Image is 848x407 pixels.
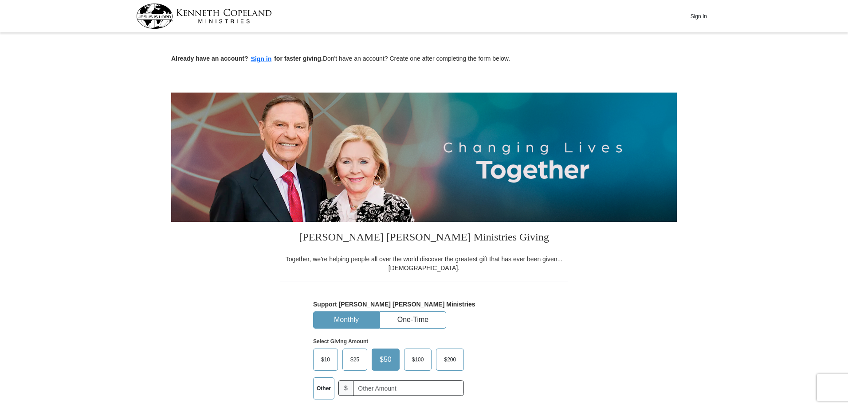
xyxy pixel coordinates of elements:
strong: Already have an account? for faster giving. [171,55,323,62]
button: Sign in [248,54,275,64]
button: Monthly [314,312,379,328]
h3: [PERSON_NAME] [PERSON_NAME] Ministries Giving [280,222,568,255]
strong: Select Giving Amount [313,338,368,345]
span: $25 [346,353,364,366]
h5: Support [PERSON_NAME] [PERSON_NAME] Ministries [313,301,535,308]
button: One-Time [380,312,446,328]
span: $ [338,380,353,396]
span: $10 [317,353,334,366]
span: $200 [440,353,460,366]
img: kcm-header-logo.svg [136,4,272,29]
input: Other Amount [353,380,464,396]
div: Together, we're helping people all over the world discover the greatest gift that has ever been g... [280,255,568,272]
span: $50 [375,353,396,366]
button: Sign In [685,9,712,23]
span: $100 [408,353,428,366]
p: Don't have an account? Create one after completing the form below. [171,54,677,64]
label: Other [314,378,334,399]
